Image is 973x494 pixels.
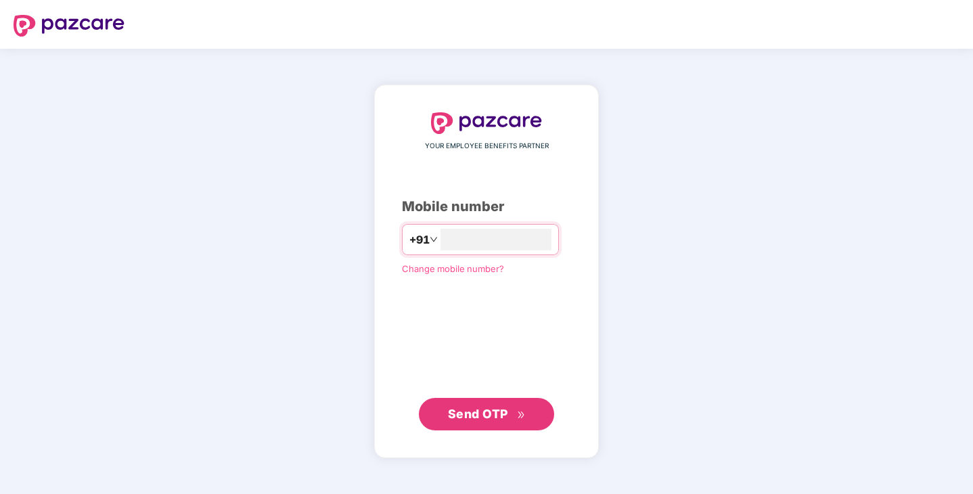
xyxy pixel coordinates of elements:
[448,407,508,421] span: Send OTP
[409,231,430,248] span: +91
[402,196,571,217] div: Mobile number
[402,263,504,274] a: Change mobile number?
[517,411,526,420] span: double-right
[431,112,542,134] img: logo
[430,235,438,244] span: down
[14,15,125,37] img: logo
[419,398,554,430] button: Send OTPdouble-right
[425,141,549,152] span: YOUR EMPLOYEE BENEFITS PARTNER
